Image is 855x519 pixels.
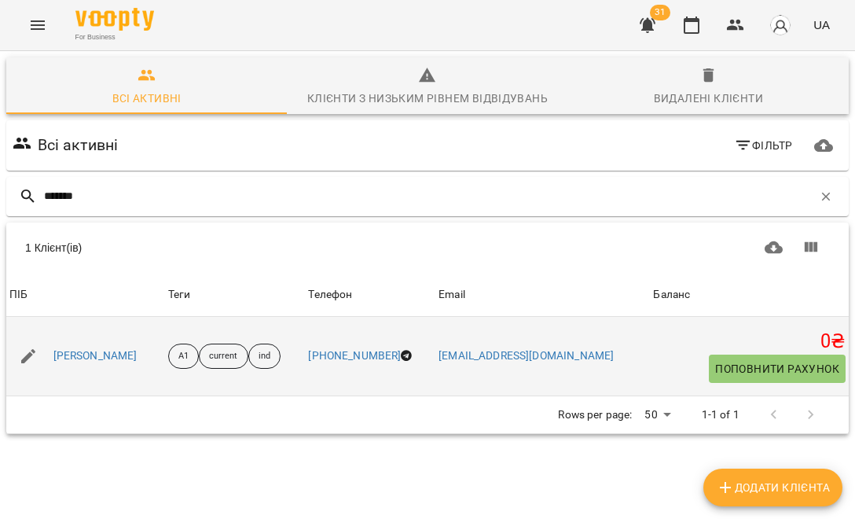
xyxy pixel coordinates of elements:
[439,349,614,362] a: [EMAIL_ADDRESS][DOMAIN_NAME]
[703,469,842,506] button: Додати клієнта
[53,348,138,364] a: [PERSON_NAME]
[702,407,739,423] p: 1-1 of 1
[653,329,846,354] h5: 0 ₴
[650,5,670,20] span: 31
[807,10,836,39] button: UA
[307,89,548,108] div: Клієнти з низьким рівнем відвідувань
[75,32,154,42] span: For Business
[558,407,632,423] p: Rows per page:
[638,403,676,426] div: 50
[178,350,189,363] p: А1
[769,14,791,36] img: avatar_s.png
[715,359,839,378] span: Поповнити рахунок
[653,285,690,304] div: Баланс
[199,344,248,369] div: current
[716,478,830,497] span: Додати клієнта
[308,285,432,304] span: Телефон
[728,131,799,160] button: Фільтр
[259,350,270,363] p: ind
[734,136,793,155] span: Фільтр
[168,285,303,304] div: Теги
[209,350,238,363] p: current
[308,349,401,362] a: [PHONE_NUMBER]
[25,240,419,256] div: 1 Клієнт(ів)
[653,285,690,304] div: Sort
[6,223,849,273] div: Table Toolbar
[112,89,182,108] div: Всі активні
[308,285,352,304] div: Sort
[168,344,199,369] div: А1
[439,285,465,304] div: Email
[439,285,647,304] span: Email
[709,355,846,383] button: Поповнити рахунок
[19,6,57,44] button: Menu
[9,285,28,304] div: ПІБ
[653,285,846,304] span: Баланс
[755,229,793,267] button: Завантажити CSV
[654,89,763,108] div: Видалені клієнти
[248,344,281,369] div: ind
[792,229,830,267] button: Показати колонки
[439,285,465,304] div: Sort
[38,133,119,157] h6: Всі активні
[308,285,352,304] div: Телефон
[75,8,154,31] img: Voopty Logo
[813,17,830,33] span: UA
[9,285,162,304] span: ПІБ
